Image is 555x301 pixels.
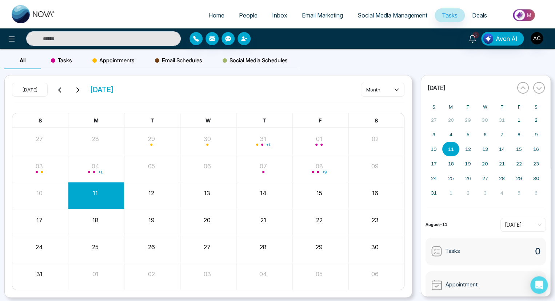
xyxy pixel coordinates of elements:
abbr: August 27, 2025 [482,175,488,181]
abbr: July 29, 2025 [465,117,471,123]
button: August 31, 2025 [426,185,443,200]
button: August 29, 2025 [511,171,528,185]
abbr: August 20, 2025 [482,161,488,167]
button: August 6, 2025 [476,127,494,142]
button: month [361,83,404,97]
button: 22 [316,216,322,224]
button: 18 [92,216,99,224]
span: Tasks [51,56,72,65]
span: M [94,117,99,124]
button: 12 [148,189,154,198]
abbr: August 23, 2025 [533,161,539,167]
abbr: July 30, 2025 [482,117,488,123]
span: [DATE] [90,84,114,95]
abbr: August 10, 2025 [431,146,437,152]
abbr: August 12, 2025 [465,146,471,152]
abbr: September 5, 2025 [518,190,520,196]
abbr: Monday [449,104,453,110]
a: Home [201,8,232,22]
img: User Avatar [531,32,543,44]
abbr: August 14, 2025 [499,146,505,152]
button: August 14, 2025 [494,142,511,156]
img: Nova CRM Logo [12,5,55,23]
button: September 5, 2025 [511,185,528,200]
span: Tasks [445,247,460,255]
button: August 21, 2025 [494,156,511,171]
abbr: Tuesday [466,104,470,110]
span: Tasks [442,12,458,19]
button: 05 [148,162,155,171]
a: Social Media Management [350,8,435,22]
abbr: September 3, 2025 [484,190,487,196]
button: August 8, 2025 [511,127,528,142]
button: 31 [36,270,43,278]
span: F [319,117,322,124]
button: September 4, 2025 [494,185,511,200]
button: 28 [92,134,99,143]
span: Social Media Schedules [223,56,288,65]
span: Avon AI [496,34,518,43]
span: Social Media Management [358,12,427,19]
button: 19 [148,216,154,224]
button: 23 [372,216,379,224]
button: July 30, 2025 [476,113,494,127]
span: T [263,117,266,124]
button: August 5, 2025 [459,127,476,142]
button: 29 [316,243,323,251]
img: Market-place.gif [498,7,551,23]
span: S [374,117,378,124]
button: 06 [371,270,379,278]
button: August 9, 2025 [528,127,545,142]
abbr: August 7, 2025 [500,132,503,137]
abbr: Saturday [535,104,538,110]
button: 20 [204,216,211,224]
button: 03 [204,270,211,278]
button: August 3, 2025 [426,127,443,142]
button: August 2, 2025 [528,113,545,127]
button: 17 [36,216,43,224]
button: August 1, 2025 [511,113,528,127]
button: 27 [36,134,43,143]
abbr: July 28, 2025 [448,117,454,123]
abbr: September 2, 2025 [467,190,470,196]
button: 06 [204,162,211,171]
abbr: August 21, 2025 [499,161,505,167]
img: Tasks [431,246,442,257]
button: 16 [372,189,378,198]
span: T [151,117,154,124]
span: + 1 [266,143,271,146]
abbr: August 31, 2025 [431,190,437,196]
button: September 6, 2025 [528,185,545,200]
abbr: August 5, 2025 [467,132,470,137]
abbr: Sunday [432,104,435,110]
button: July 31, 2025 [494,113,511,127]
abbr: August 1, 2025 [518,117,520,123]
button: August 11, 2025 [442,142,459,156]
abbr: August 18, 2025 [448,161,454,167]
span: Email Marketing [302,12,343,19]
span: [DATE] [428,84,445,91]
button: [DATE] [12,83,48,97]
button: [DATE] [426,84,513,91]
button: 02 [372,134,379,143]
button: August 12, 2025 [459,142,476,156]
button: 25 [92,243,99,251]
button: 21 [260,216,266,224]
button: August 23, 2025 [528,156,545,171]
button: August 27, 2025 [476,171,494,185]
button: August 20, 2025 [476,156,494,171]
strong: August-11 [426,222,447,227]
span: Appointment [446,281,478,289]
abbr: August 8, 2025 [518,132,520,137]
button: 26 [148,243,155,251]
abbr: August 19, 2025 [465,161,471,167]
button: August 30, 2025 [528,171,545,185]
abbr: August 15, 2025 [516,146,522,152]
span: + 9 [322,171,326,173]
abbr: July 27, 2025 [431,117,437,123]
abbr: July 31, 2025 [499,117,505,123]
span: + 1 [98,171,103,173]
button: August 4, 2025 [442,127,459,142]
a: Deals [465,8,494,22]
button: August 28, 2025 [494,171,511,185]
